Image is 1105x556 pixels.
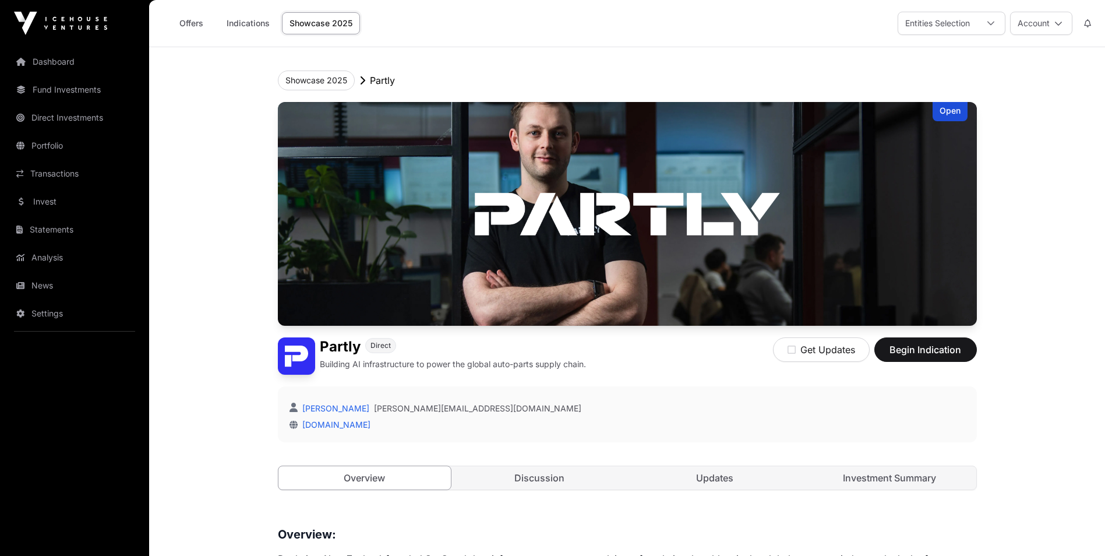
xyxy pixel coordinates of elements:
[9,189,140,214] a: Invest
[889,343,962,357] span: Begin Indication
[374,403,581,414] a: [PERSON_NAME][EMAIL_ADDRESS][DOMAIN_NAME]
[298,420,370,430] a: [DOMAIN_NAME]
[14,12,107,35] img: Icehouse Ventures Logo
[874,337,977,362] button: Begin Indication
[278,102,977,326] img: Partly
[9,273,140,298] a: News
[9,77,140,103] a: Fund Investments
[219,12,277,34] a: Indications
[278,71,355,90] button: Showcase 2025
[278,466,976,490] nav: Tabs
[773,337,870,362] button: Get Updates
[9,49,140,75] a: Dashboard
[320,358,586,370] p: Building AI infrastructure to power the global auto-parts supply chain.
[629,466,802,490] a: Updates
[278,525,977,544] h3: Overview:
[278,337,315,375] img: Partly
[278,466,452,490] a: Overview
[898,12,977,34] div: Entities Selection
[874,349,977,361] a: Begin Indication
[320,337,361,356] h1: Partly
[9,245,140,270] a: Analysis
[282,12,360,34] a: Showcase 2025
[168,12,214,34] a: Offers
[933,102,968,121] div: Open
[370,341,391,350] span: Direct
[9,133,140,159] a: Portfolio
[370,73,395,87] p: Partly
[9,161,140,186] a: Transactions
[300,403,369,413] a: [PERSON_NAME]
[803,466,976,490] a: Investment Summary
[9,301,140,326] a: Settings
[9,217,140,242] a: Statements
[453,466,626,490] a: Discussion
[9,105,140,131] a: Direct Investments
[1010,12,1072,35] button: Account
